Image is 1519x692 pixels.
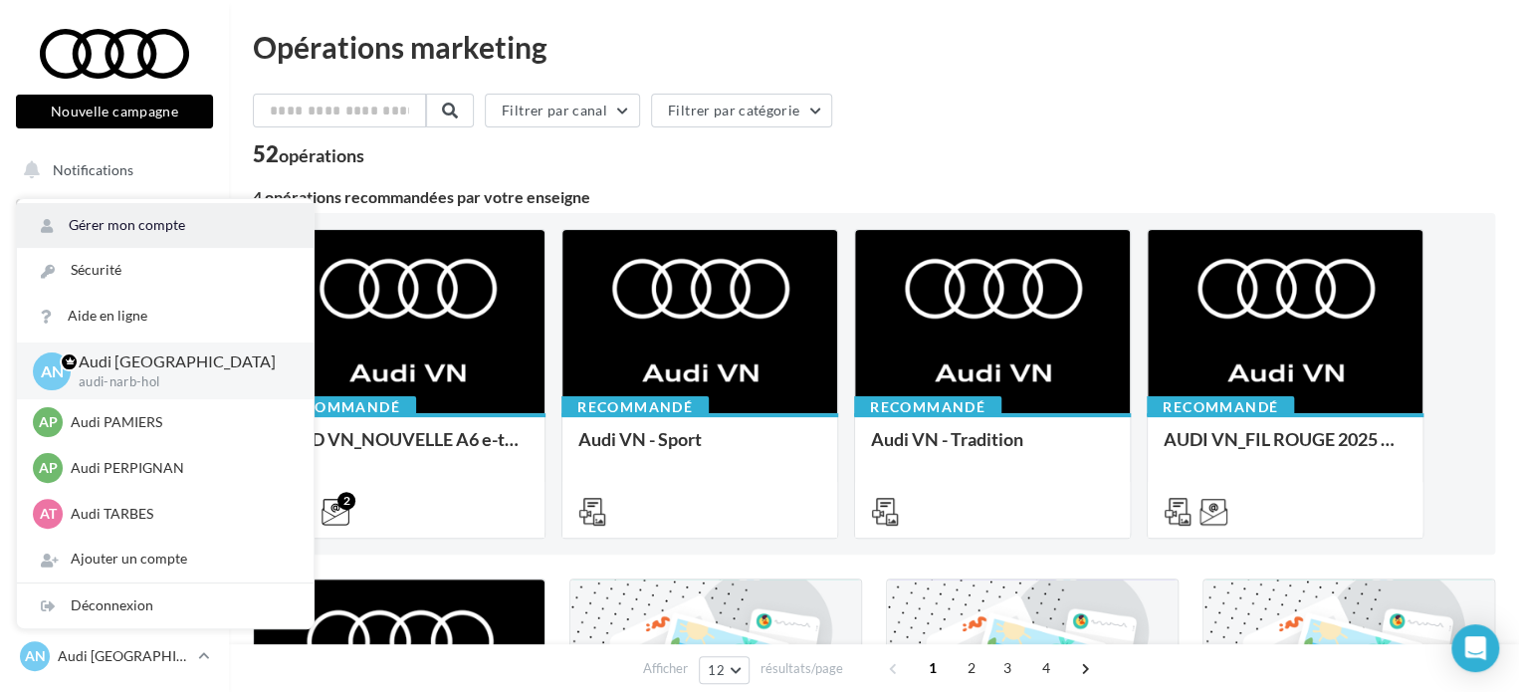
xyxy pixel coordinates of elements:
[39,412,58,432] span: AP
[253,143,364,165] div: 52
[1451,624,1499,672] div: Open Intercom Messenger
[12,149,209,191] button: Notifications
[485,94,640,127] button: Filtrer par canal
[17,537,314,581] div: Ajouter un compte
[79,350,282,373] p: Audi [GEOGRAPHIC_DATA]
[12,448,217,507] a: PLV et print personnalisable
[578,429,821,469] div: Audi VN - Sport
[58,646,190,666] p: Audi [GEOGRAPHIC_DATA]
[1147,396,1294,418] div: Recommandé
[53,161,133,178] span: Notifications
[17,248,314,293] a: Sécurité
[1164,429,1407,469] div: AUDI VN_FIL ROUGE 2025 - A1, Q2, Q3, Q5 et Q4 e-tron
[41,359,64,382] span: AN
[871,429,1114,469] div: Audi VN - Tradition
[643,659,688,678] span: Afficher
[12,349,217,391] a: Campagnes
[708,662,725,678] span: 12
[991,652,1023,684] span: 3
[12,398,217,440] a: Médiathèque
[269,396,416,418] div: Recommandé
[286,429,529,469] div: AUD VN_NOUVELLE A6 e-tron
[40,504,57,524] span: AT
[253,189,1495,205] div: 4 opérations recommandées par votre enseigne
[17,583,314,628] div: Déconnexion
[71,412,290,432] p: Audi PAMIERS
[337,492,355,510] div: 2
[651,94,832,127] button: Filtrer par catégorie
[39,458,58,478] span: AP
[917,652,949,684] span: 1
[760,659,843,678] span: résultats/page
[1030,652,1062,684] span: 4
[79,373,282,391] p: audi-narb-hol
[956,652,987,684] span: 2
[854,396,1001,418] div: Recommandé
[561,396,709,418] div: Recommandé
[12,248,217,291] a: Boîte de réception49
[17,294,314,339] a: Aide en ligne
[699,656,750,684] button: 12
[279,146,364,164] div: opérations
[16,95,213,128] button: Nouvelle campagne
[71,458,290,478] p: Audi PERPIGNAN
[71,504,290,524] p: Audi TARBES
[16,637,213,675] a: AN Audi [GEOGRAPHIC_DATA]
[25,646,46,666] span: AN
[253,32,1495,62] div: Opérations marketing
[12,300,217,342] a: Visibilité en ligne
[12,199,217,241] a: Opérations
[17,203,314,248] a: Gérer mon compte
